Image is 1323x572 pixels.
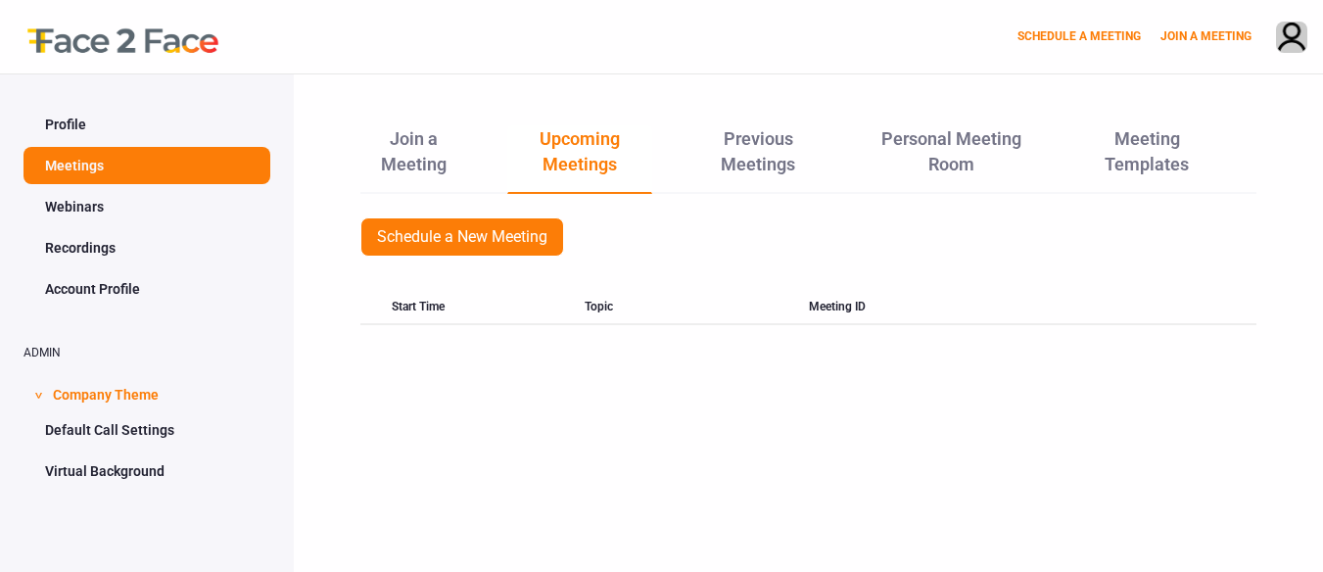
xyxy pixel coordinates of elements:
[360,217,564,257] a: Schedule a New Meeting
[1160,29,1252,43] a: JOIN A MEETING
[360,290,585,325] div: Start Time
[24,188,270,225] a: Webinars
[865,125,1038,192] a: Personal Meeting Room
[24,106,270,143] a: Profile
[507,125,652,194] a: Upcoming Meetings
[360,125,468,192] a: Join a Meeting
[691,125,827,192] a: Previous Meetings
[24,453,270,490] a: Virtual Background
[24,147,270,184] a: Meetings
[1077,125,1217,192] a: Meeting Templates
[809,290,1033,325] div: Meeting ID
[28,392,48,399] span: >
[53,374,159,411] span: Company Theme
[1277,23,1306,55] img: avatar.710606db.png
[1017,29,1141,43] a: SCHEDULE A MEETING
[24,411,270,449] a: Default Call Settings
[585,290,809,325] div: Topic
[24,229,270,266] a: Recordings
[24,270,270,308] a: Account Profile
[24,347,270,359] h2: ADMIN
